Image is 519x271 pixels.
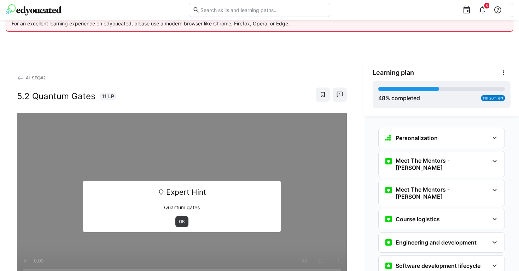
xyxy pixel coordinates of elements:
h3: Course logistics [396,216,440,223]
button: OK [175,216,188,227]
h3: Meet The Mentors - [PERSON_NAME] [396,157,489,171]
h3: Software development lifecycle [396,262,480,269]
p: Quantum gates [88,204,276,211]
span: 11h 20m left [483,96,503,100]
span: 48 [378,95,385,102]
input: Search skills and learning paths… [200,7,326,13]
h3: Engineering and development [396,239,477,246]
span: 11 LP [102,93,114,100]
div: % completed [378,94,420,102]
span: OK [178,219,186,224]
span: AI-SEQ#2 [26,75,46,80]
span: Expert Hint [166,186,206,199]
span: 5 [486,4,488,8]
h3: Personalization [396,134,438,141]
a: AI-SEQ#2 [17,75,46,80]
h3: Meet The Mentors - [PERSON_NAME] [396,186,489,200]
p: For an excellent learning experience on edyoucated, please use a modern browser like Chrome, Fire... [12,20,507,27]
h2: 5.2 Quantum Gates [17,91,95,102]
span: Learning plan [373,69,414,77]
